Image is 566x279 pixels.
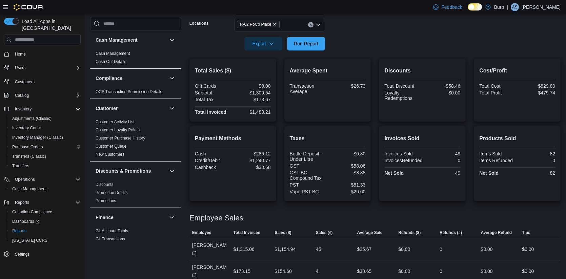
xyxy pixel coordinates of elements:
a: Promotion Details [96,190,128,195]
div: $8.88 [329,170,365,175]
span: Adjustments (Classic) [9,114,81,123]
span: R-02 PoCo Place [237,21,280,28]
div: Total Discount [384,83,421,89]
div: 0 [440,267,442,275]
div: $0.00 [234,83,271,89]
div: 45 [316,245,321,253]
a: Cash Management [96,51,130,56]
button: Operations [1,175,83,184]
div: Items Sold [479,151,516,156]
button: Compliance [96,75,166,82]
div: Subtotal [195,90,231,95]
button: Inventory [12,105,34,113]
a: Dashboards [9,217,42,226]
div: $26.73 [329,83,365,89]
span: Load All Apps in [GEOGRAPHIC_DATA] [19,18,81,31]
button: Adjustments (Classic) [7,114,83,123]
a: Discounts [96,182,114,187]
div: Transaction Average [290,83,326,94]
span: Customer Purchase History [96,135,145,141]
button: Customers [1,77,83,86]
button: Inventory Count [7,123,83,133]
div: 0 [519,158,555,163]
h2: Products Sold [479,134,555,143]
a: Canadian Compliance [9,208,55,216]
a: Dashboards [7,217,83,226]
span: Feedback [441,4,462,10]
button: Discounts & Promotions [96,168,166,174]
span: Transfers (Classic) [9,152,81,160]
div: Finance [90,227,181,246]
button: Users [12,64,28,72]
button: Users [1,63,83,72]
span: Cash Management [12,186,46,192]
a: Cash Management [9,185,49,193]
div: $25.67 [357,245,372,253]
div: InvoicesRefunded [384,158,422,163]
label: Locations [189,21,209,26]
a: Adjustments (Classic) [9,114,54,123]
h3: Finance [96,214,114,221]
span: Cash Out Details [96,59,126,64]
button: Canadian Compliance [7,207,83,217]
div: $1,154.94 [275,245,296,253]
div: Items Refunded [479,158,516,163]
span: GL Transactions [96,236,125,242]
span: Employee [192,230,211,235]
span: Promotions [96,198,116,203]
h3: Discounts & Promotions [96,168,151,174]
button: Reports [12,198,32,207]
div: $0.00 [398,245,410,253]
span: Canadian Compliance [9,208,81,216]
button: Transfers (Classic) [7,152,83,161]
span: Tips [522,230,530,235]
a: OCS Transaction Submission Details [96,89,162,94]
div: Credit/Debit [195,158,231,163]
span: Reports [12,198,81,207]
div: $58.06 [329,163,365,169]
button: Clear input [308,22,314,27]
span: R-02 PoCo Place [240,21,271,28]
button: Settings [1,249,83,259]
span: Inventory Count [9,124,81,132]
div: $0.80 [329,151,365,156]
h2: Total Sales ($) [195,67,271,75]
h3: Compliance [96,75,122,82]
span: Customers [12,77,81,86]
p: Burb [494,3,504,11]
div: $1,240.77 [234,158,271,163]
div: 82 [519,151,555,156]
div: $0.00 [481,267,493,275]
img: Cova [14,4,44,10]
p: | [507,3,508,11]
span: New Customers [96,152,124,157]
div: $38.68 [234,165,271,170]
nav: Complex example [4,46,81,277]
div: $154.60 [275,267,292,275]
span: Dashboards [9,217,81,226]
button: Reports [7,226,83,236]
button: Inventory [1,104,83,114]
span: Inventory Count [12,125,41,131]
button: Run Report [287,37,325,50]
span: Washington CCRS [9,236,81,244]
div: Cashback [195,165,231,170]
span: Total Invoiced [233,230,260,235]
a: Promotions [96,198,116,203]
a: Customers [12,78,37,86]
h3: Employee Sales [189,214,243,222]
div: Alex Specht [511,3,519,11]
div: Loyalty Redemptions [384,90,421,101]
div: 0 [440,245,442,253]
div: GST BC Compound Tax [290,170,326,181]
span: Adjustments (Classic) [12,116,52,121]
span: OCS Transaction Submission Details [96,89,162,94]
h2: Cost/Profit [479,67,555,75]
div: Cash Management [90,49,181,68]
h3: Cash Management [96,37,138,43]
span: Customer Loyalty Points [96,127,140,133]
h2: Payment Methods [195,134,271,143]
button: Purchase Orders [7,142,83,152]
h2: Invoices Sold [384,134,460,143]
